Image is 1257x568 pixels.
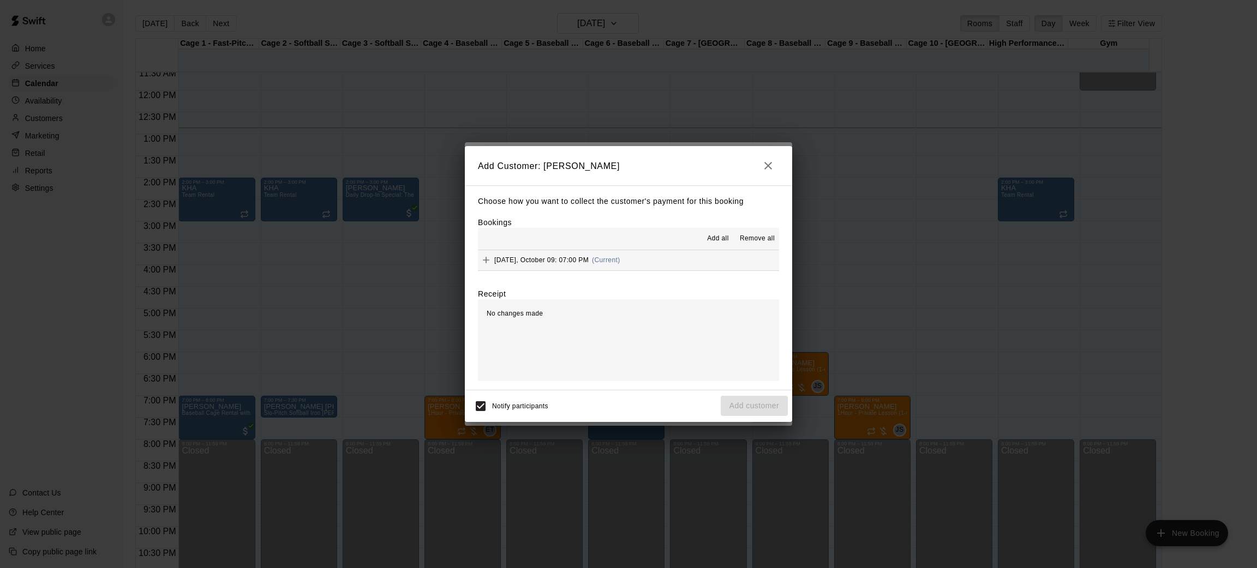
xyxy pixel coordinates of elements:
button: Remove all [735,230,779,247]
span: [DATE], October 09: 07:00 PM [494,256,589,264]
label: Bookings [478,218,512,227]
span: Notify participants [492,402,548,410]
label: Receipt [478,288,506,299]
button: Add[DATE], October 09: 07:00 PM(Current) [478,250,779,270]
span: Remove all [740,233,775,244]
span: (Current) [592,256,620,264]
h2: Add Customer: [PERSON_NAME] [465,146,792,185]
span: No changes made [487,310,543,317]
button: Add all [701,230,735,247]
p: Choose how you want to collect the customer's payment for this booking [478,195,779,208]
span: Add [478,256,494,264]
span: Add all [707,233,729,244]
